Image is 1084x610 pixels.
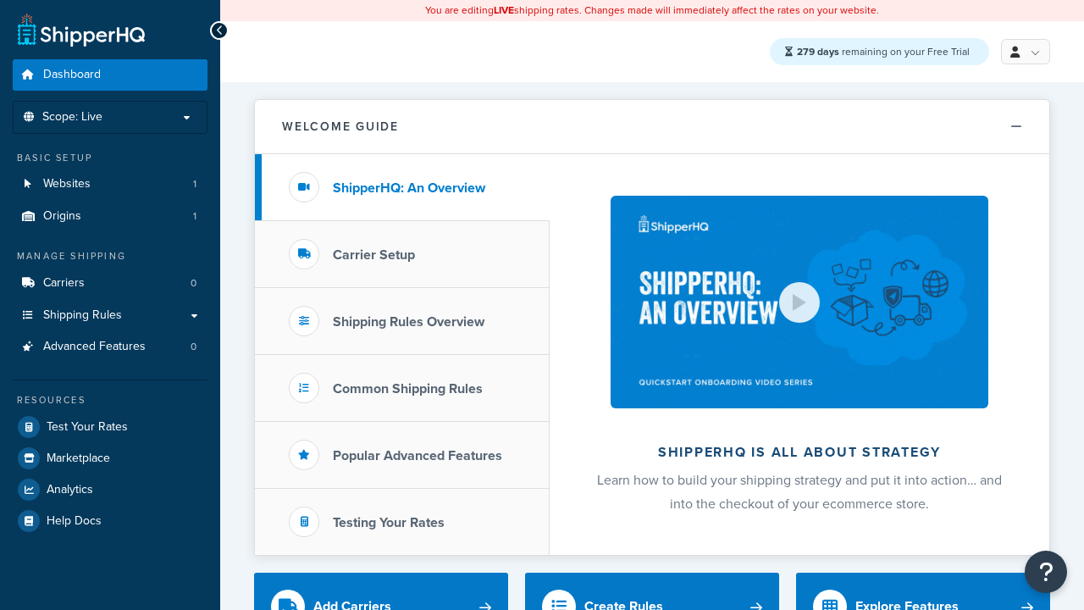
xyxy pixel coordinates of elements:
[13,331,207,363] a: Advanced Features0
[193,177,196,191] span: 1
[42,110,102,125] span: Scope: Live
[47,420,128,435] span: Test Your Rates
[43,209,81,224] span: Origins
[13,268,207,299] li: Carriers
[47,452,110,466] span: Marketplace
[333,180,485,196] h3: ShipperHQ: An Overview
[13,201,207,232] li: Origins
[13,169,207,200] a: Websites1
[333,314,484,330] h3: Shipping Rules Overview
[1025,551,1067,593] button: Open Resource Center
[13,268,207,299] a: Carriers0
[13,331,207,363] li: Advanced Features
[595,445,1004,460] h2: ShipperHQ is all about strategy
[797,44,839,59] strong: 279 days
[43,276,85,291] span: Carriers
[255,100,1049,154] button: Welcome Guide
[13,59,207,91] a: Dashboard
[13,506,207,536] a: Help Docs
[43,68,101,82] span: Dashboard
[13,201,207,232] a: Origins1
[13,249,207,263] div: Manage Shipping
[193,209,196,224] span: 1
[333,381,483,396] h3: Common Shipping Rules
[333,448,502,463] h3: Popular Advanced Features
[13,300,207,331] a: Shipping Rules
[43,308,122,323] span: Shipping Rules
[333,247,415,263] h3: Carrier Setup
[13,393,207,408] div: Resources
[13,443,207,474] a: Marketplace
[282,120,399,133] h2: Welcome Guide
[494,3,514,18] b: LIVE
[597,470,1002,513] span: Learn how to build your shipping strategy and put it into action… and into the checkout of your e...
[13,169,207,200] li: Websites
[333,515,445,530] h3: Testing Your Rates
[611,196,988,408] img: ShipperHQ is all about strategy
[47,514,102,529] span: Help Docs
[43,340,146,354] span: Advanced Features
[47,483,93,497] span: Analytics
[13,151,207,165] div: Basic Setup
[797,44,970,59] span: remaining on your Free Trial
[13,412,207,442] a: Test Your Rates
[43,177,91,191] span: Websites
[191,340,196,354] span: 0
[191,276,196,291] span: 0
[13,474,207,505] a: Analytics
